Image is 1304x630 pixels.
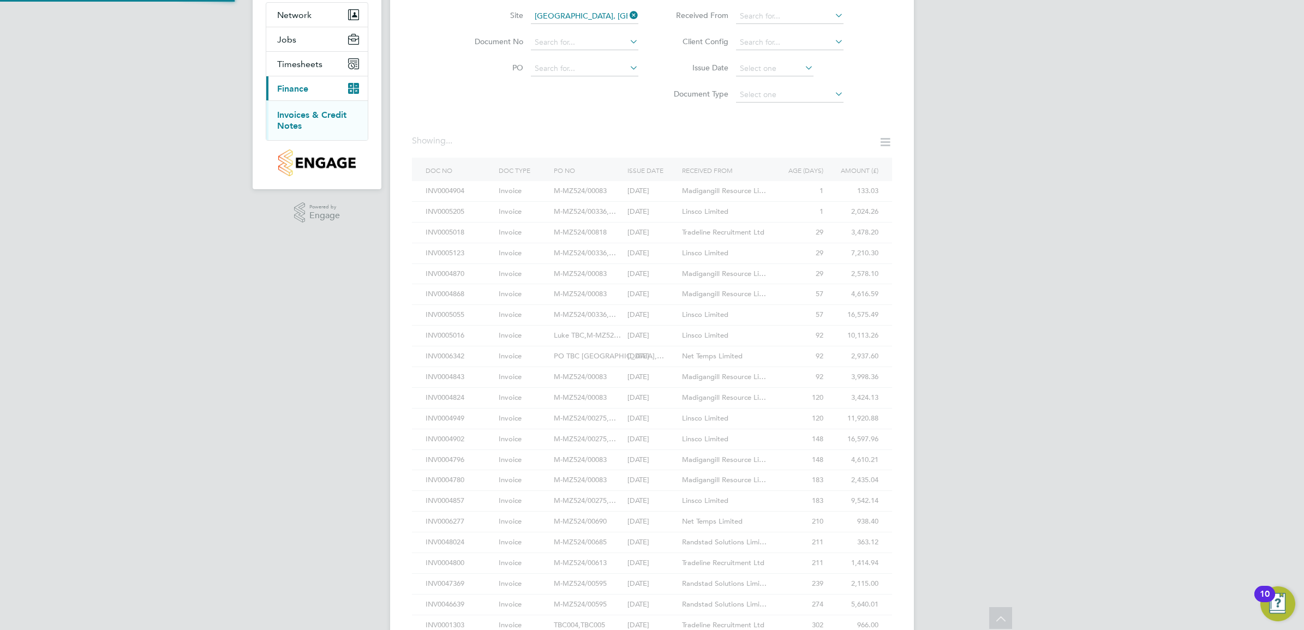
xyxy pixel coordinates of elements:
[277,110,346,131] a: Invoices & Credit Notes
[309,211,340,220] span: Engage
[266,52,368,76] button: Timesheets
[266,76,368,100] button: Finance
[666,10,728,20] label: Received From
[531,61,638,76] input: Search for...
[736,61,813,76] input: Select one
[736,9,844,24] input: Search for...
[666,89,728,99] label: Document Type
[266,3,368,27] button: Network
[412,135,454,147] div: Showing
[266,27,368,51] button: Jobs
[277,83,308,94] span: Finance
[446,135,452,146] span: ...
[1260,586,1295,621] button: Open Resource Center, 10 new notifications
[666,63,728,73] label: Issue Date
[278,149,355,176] img: countryside-properties-logo-retina.png
[277,10,312,20] span: Network
[460,37,523,46] label: Document No
[736,35,844,50] input: Search for...
[666,37,728,46] label: Client Config
[277,59,322,69] span: Timesheets
[736,87,844,103] input: Select one
[294,202,340,223] a: Powered byEngage
[309,202,340,212] span: Powered by
[266,149,368,176] a: Go to home page
[460,10,523,20] label: Site
[1260,594,1270,608] div: 10
[277,34,296,45] span: Jobs
[460,63,523,73] label: PO
[266,100,368,140] div: Finance
[531,9,638,24] input: Search for...
[531,35,638,50] input: Search for...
